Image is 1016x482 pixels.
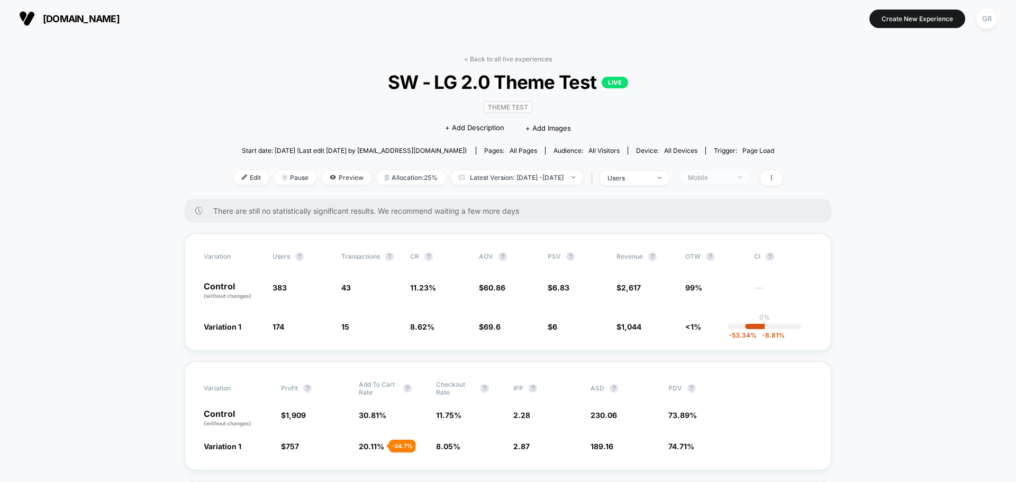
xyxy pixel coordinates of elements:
button: GR [973,8,1000,30]
span: 69.6 [484,322,501,331]
span: $ [616,283,641,292]
span: Device: [628,147,705,154]
span: | [588,170,600,186]
img: Visually logo [19,11,35,26]
span: Variation 1 [204,442,241,451]
span: Variation 1 [204,322,241,331]
span: 2,617 [621,283,641,292]
span: Latest Version: [DATE] - [DATE] [451,170,583,185]
span: IPP [513,384,523,392]
span: Profit [281,384,298,392]
img: calendar [459,175,465,180]
button: ? [529,384,537,393]
span: Transactions [341,252,380,260]
button: ? [706,252,714,261]
div: Audience: [554,147,620,154]
div: Trigger: [714,147,774,154]
span: CI [754,252,812,261]
span: Preview [322,170,371,185]
button: ? [687,384,696,393]
p: | [764,321,766,329]
span: 189.16 [591,442,613,451]
div: Mobile [688,174,730,181]
span: Page Load [742,147,774,154]
span: 43 [341,283,351,292]
span: OTW [685,252,743,261]
span: 11.23 % [410,283,436,292]
span: 74.71 % [668,442,694,451]
button: [DOMAIN_NAME] [16,10,123,27]
span: 757 [286,442,299,451]
div: - 34.7 % [389,440,415,452]
span: 2.28 [513,411,530,420]
img: end [571,176,575,178]
img: edit [242,175,247,180]
button: ? [295,252,304,261]
span: 6 [552,322,557,331]
span: (without changes) [204,293,251,299]
span: 73.89 % [668,411,697,420]
img: end [658,177,661,179]
button: ? [648,252,657,261]
p: Control [204,282,262,300]
button: ? [566,252,575,261]
span: 15 [341,322,349,331]
span: users [273,252,290,260]
span: Start date: [DATE] (Last edit [DATE] by [EMAIL_ADDRESS][DOMAIN_NAME]) [242,147,467,154]
span: --- [754,285,812,300]
span: -8.81 % [757,331,785,339]
span: AOV [479,252,493,260]
span: $ [281,442,299,451]
img: end [282,175,287,180]
button: ? [766,252,774,261]
span: 230.06 [591,411,617,420]
span: PDV [668,384,682,392]
button: Create New Experience [869,10,965,28]
span: 2.87 [513,442,530,451]
button: ? [403,384,412,393]
span: $ [479,283,505,292]
span: all devices [664,147,697,154]
a: < Back to all live experiences [464,55,552,63]
button: ? [385,252,394,261]
span: SW - LG 2.0 Theme Test [261,71,755,93]
span: 20.11 % [359,442,384,451]
button: ? [610,384,618,393]
span: all pages [510,147,537,154]
span: Variation [204,380,262,396]
span: Variation [204,252,262,261]
span: 8.05 % [436,442,460,451]
div: Pages: [484,147,537,154]
span: -53.34 % [729,331,757,339]
span: [DOMAIN_NAME] [43,13,120,24]
span: $ [281,411,306,420]
span: 60.86 [484,283,505,292]
span: All Visitors [588,147,620,154]
span: $ [548,322,557,331]
span: (without changes) [204,420,251,426]
p: 0% [759,313,770,321]
div: GR [976,8,997,29]
span: Theme Test [483,101,533,113]
span: 30.81 % [359,411,386,420]
span: $ [616,322,641,331]
img: end [738,176,742,178]
p: Control [204,410,270,428]
span: Pause [274,170,316,185]
img: rebalance [385,175,389,180]
span: 1,909 [286,411,306,420]
span: 8.62 % [410,322,434,331]
span: ASD [591,384,604,392]
span: $ [548,283,569,292]
span: PSV [548,252,561,260]
span: There are still no statistically significant results. We recommend waiting a few more days [213,206,810,215]
span: <1% [685,322,701,331]
span: Allocation: 25% [377,170,446,185]
span: 99% [685,283,702,292]
span: Revenue [616,252,643,260]
div: users [607,174,650,182]
span: + Add Images [525,124,571,132]
button: ? [498,252,507,261]
span: Add To Cart Rate [359,380,398,396]
p: LIVE [602,77,628,88]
